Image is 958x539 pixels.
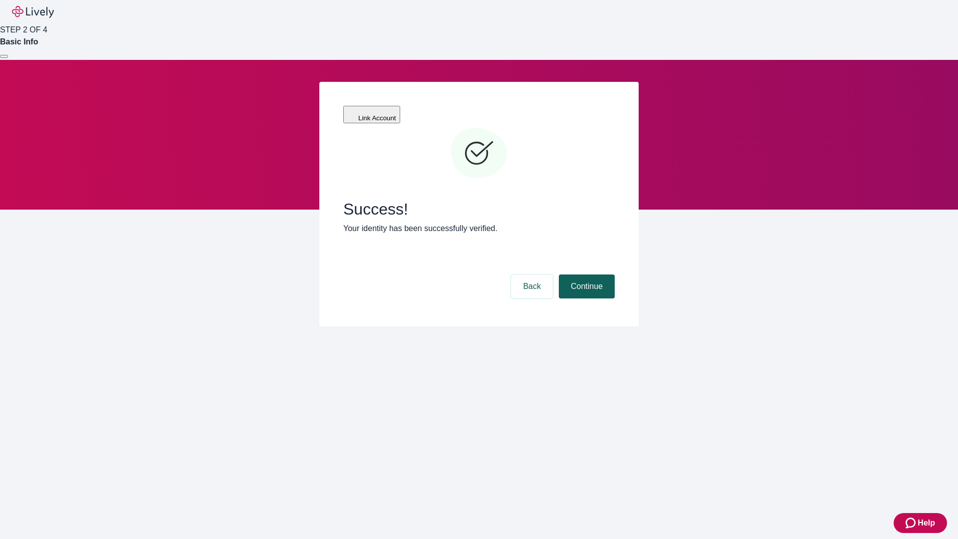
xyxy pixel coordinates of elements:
button: Zendesk support iconHelp [894,513,947,533]
svg: Zendesk support icon [906,517,918,529]
span: Help [918,517,935,529]
span: Success! [343,200,615,219]
p: Your identity has been successfully verified. [343,223,615,235]
button: Continue [559,274,615,298]
button: Back [511,274,553,298]
svg: Checkmark icon [449,124,509,184]
img: Lively [12,6,54,18]
button: Link Account [343,106,400,123]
